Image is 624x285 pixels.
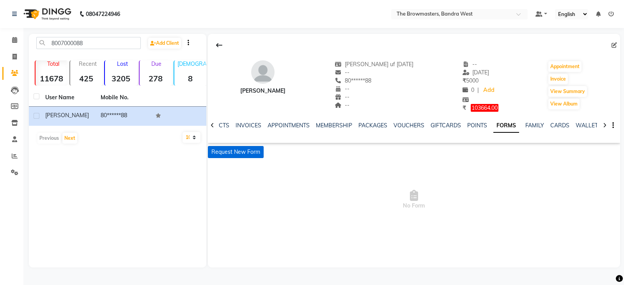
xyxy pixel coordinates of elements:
span: [PERSON_NAME] uf [DATE] [335,61,413,68]
span: -- [335,102,349,109]
span: | [477,86,479,94]
span: -- [335,93,349,100]
span: 5000 [463,77,479,84]
a: PACKAGES [358,122,387,129]
span: 103664.00 [471,104,498,112]
a: INVOICES [236,122,261,129]
strong: 425 [70,74,103,83]
a: APPOINTMENTS [268,122,310,129]
span: 0 [463,86,474,93]
input: Search by Name/Mobile/Email/Code [36,37,141,49]
button: View Album [548,99,580,109]
button: Invoice [548,74,568,84]
div: Back to Client [211,38,227,53]
div: [PERSON_NAME] [240,87,285,95]
button: View Summary [548,86,587,97]
a: WALLET [576,122,598,129]
p: Due [141,60,172,67]
p: Recent [73,60,103,67]
p: Total [39,60,68,67]
a: FORMS [493,119,519,133]
img: logo [20,3,73,25]
span: [DATE] [463,69,489,76]
span: -- [335,85,349,92]
p: [DEMOGRAPHIC_DATA] [177,60,207,67]
b: 08047224946 [86,3,120,25]
span: -- [463,61,477,68]
span: ₹ [463,104,466,111]
a: VOUCHERS [394,122,424,129]
strong: 11678 [35,74,68,83]
a: GIFTCARDS [431,122,461,129]
a: POINTS [467,122,487,129]
strong: 278 [140,74,172,83]
button: Request New Form [208,146,264,158]
span: ₹ [463,77,466,84]
strong: 3205 [105,74,137,83]
span: [PERSON_NAME] [45,112,89,119]
img: avatar [251,60,275,84]
strong: 8 [174,74,207,83]
a: Add [482,85,496,96]
button: Next [62,133,77,144]
th: User Name [41,89,96,107]
a: Add Client [148,38,181,49]
span: No Form [208,161,620,239]
p: Lost [108,60,137,67]
th: Mobile No. [96,89,151,107]
a: FAMILY [525,122,544,129]
button: Appointment [548,61,581,72]
a: CARDS [550,122,569,129]
span: -- [335,69,349,76]
a: MEMBERSHIP [316,122,352,129]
